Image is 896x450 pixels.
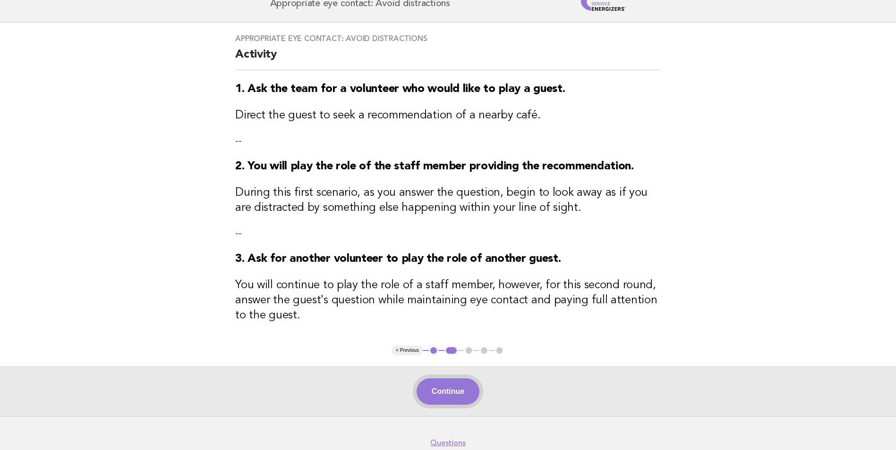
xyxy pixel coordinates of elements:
[392,346,423,355] button: < Previous
[430,438,466,448] a: Questions
[235,278,661,323] h3: You will continue to play the role of a staff member, however, for this second round, answer the ...
[235,134,661,148] p: --
[235,161,634,172] strong: 2. You will play the role of the staff member providing the recommendation.
[235,253,561,265] strong: 3. Ask for another volunteer to play the role of another guest.
[429,346,438,355] button: 1
[444,346,458,355] button: 2
[235,83,565,95] strong: 1. Ask the team for a volunteer who would like to play a guest.
[235,108,661,123] h3: Direct the guest to seek a recommendation of a nearby café.
[235,185,661,216] h3: During this first scenario, as you answer the question, begin to look away as if you are distract...
[417,378,479,405] button: Continue
[235,47,661,70] h2: Activity
[235,227,661,240] p: --
[235,34,661,43] h3: Appropriate eye contact: Avoid distractions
